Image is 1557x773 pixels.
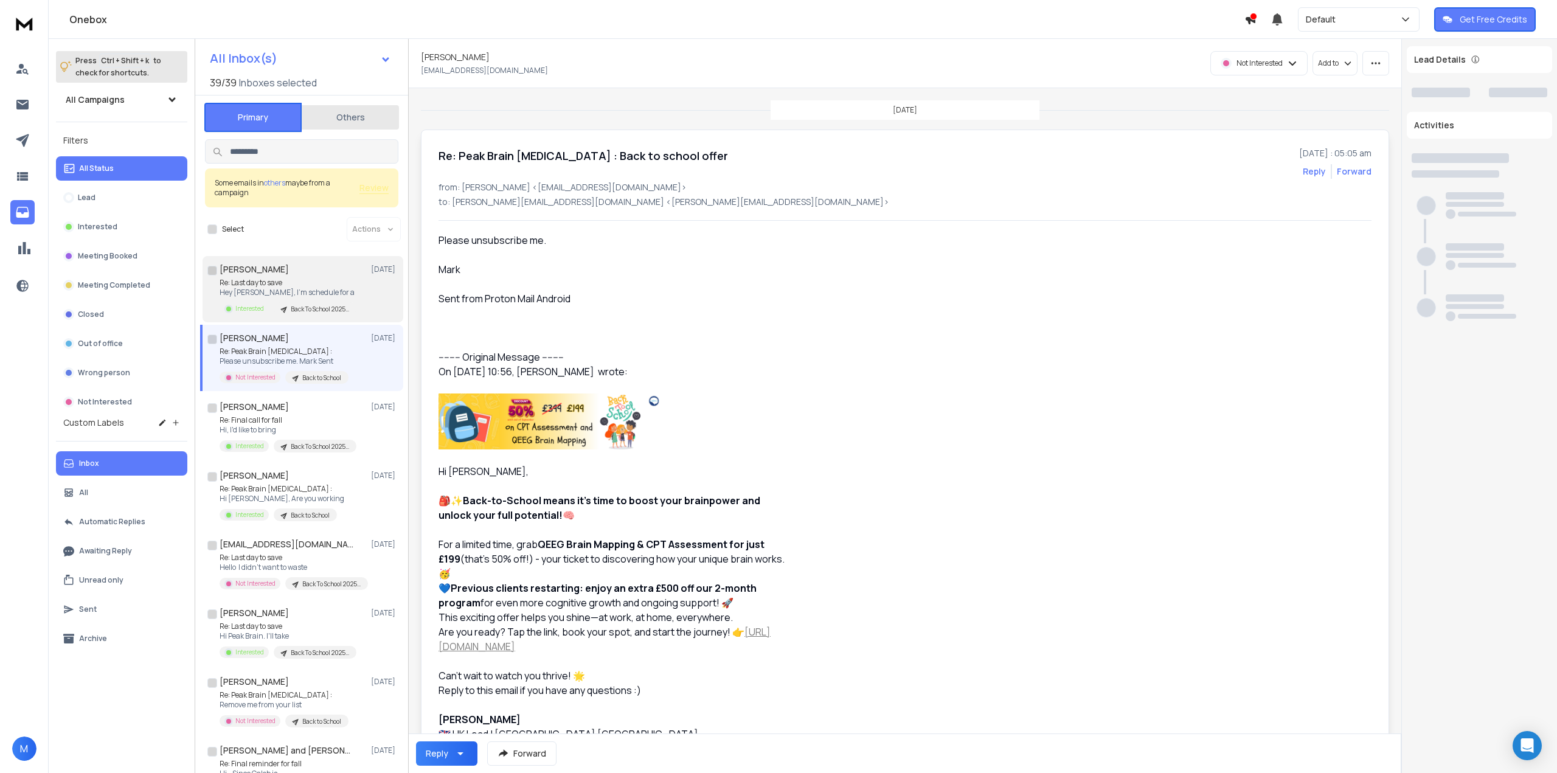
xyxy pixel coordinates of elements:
[220,563,366,572] p: Hello I didn’t want to waste
[439,610,794,654] div: This exciting offer helps you shine—at work, at home, everywhere. Are you ready? Tap the link, bo...
[79,575,123,585] p: Unread only
[439,196,1371,208] p: to: [PERSON_NAME][EMAIL_ADDRESS][DOMAIN_NAME] <[PERSON_NAME][EMAIL_ADDRESS][DOMAIN_NAME]>
[56,156,187,181] button: All Status
[78,222,117,232] p: Interested
[220,356,349,366] p: Please unsubscribe me. Mark Sent
[56,132,187,149] h3: Filters
[78,251,137,261] p: Meeting Booked
[302,717,341,726] p: Back to School
[56,597,187,622] button: Sent
[56,88,187,112] button: All Campaigns
[200,46,401,71] button: All Inbox(s)
[220,288,356,297] p: Hey [PERSON_NAME], I’m schedule for a
[1414,54,1466,66] p: Lead Details
[439,538,766,566] strong: QEEG Brain Mapping & CPT Assessment for just £199
[235,716,276,726] p: Not Interested
[1460,13,1527,26] p: Get Free Credits
[1407,112,1552,139] div: Activities
[359,182,389,194] span: Review
[56,390,187,414] button: Not Interested
[78,193,95,203] p: Lead
[439,581,758,609] strong: Previous clients restarting: enjoy an extra £500 off our 2-month program
[220,263,289,276] h1: [PERSON_NAME]
[220,631,356,641] p: Hi Peak Brain. I'll take
[439,147,728,164] h1: Re: Peak Brain [MEDICAL_DATA] : Back to school offer
[264,178,285,188] span: others
[421,66,548,75] p: [EMAIL_ADDRESS][DOMAIN_NAME]
[302,104,399,131] button: Others
[1318,58,1339,68] p: Add to
[239,75,317,90] h3: Inboxes selected
[1513,731,1542,760] div: Open Intercom Messenger
[1236,58,1283,68] p: Not Interested
[371,471,398,480] p: [DATE]
[12,12,36,35] img: logo
[75,55,161,79] p: Press to check for shortcuts.
[220,553,366,563] p: Re: Last day to save
[235,510,264,519] p: Interested
[1303,165,1326,178] button: Reply
[371,746,398,755] p: [DATE]
[220,484,344,494] p: Re: Peak Brain [MEDICAL_DATA] :
[220,690,349,700] p: Re: Peak Brain [MEDICAL_DATA] :
[220,607,289,619] h1: [PERSON_NAME]
[56,302,187,327] button: Closed
[78,397,132,407] p: Not Interested
[371,265,398,274] p: [DATE]
[12,737,36,761] button: M
[78,280,150,290] p: Meeting Completed
[56,510,187,534] button: Automatic Replies
[426,747,448,760] div: Reply
[220,401,289,413] h1: [PERSON_NAME]
[893,105,917,115] p: [DATE]
[302,580,361,589] p: Back To School 2025 Prospects
[371,539,398,549] p: [DATE]
[220,538,353,550] h1: [EMAIL_ADDRESS][DOMAIN_NAME]
[56,273,187,297] button: Meeting Completed
[79,605,97,614] p: Sent
[235,442,264,451] p: Interested
[220,676,289,688] h1: [PERSON_NAME]
[291,511,330,520] p: Back to School
[439,291,794,306] p: Sent from Proton Mail Android
[439,181,1371,193] p: from: [PERSON_NAME] <[EMAIL_ADDRESS][DOMAIN_NAME]>
[220,425,356,435] p: Hi, I'd like to bring
[220,470,289,482] h1: [PERSON_NAME]
[439,654,794,698] div: Can't wait to watch you thrive! 🌟 Reply to this email if you have any questions :)
[439,494,762,522] strong: Back-to-School means it's time to boost your brainpower and unlock your full potential!
[56,185,187,210] button: Lead
[439,625,771,653] a: [URL][DOMAIN_NAME]
[439,393,794,493] div: Hi [PERSON_NAME],
[222,224,244,234] label: Select
[220,332,289,344] h1: [PERSON_NAME]
[63,417,124,429] h3: Custom Labels
[416,741,477,766] button: Reply
[56,568,187,592] button: Unread only
[439,233,794,248] p: Please unsubscribe me.
[220,622,356,631] p: Re: Last day to save
[220,494,344,504] p: Hi [PERSON_NAME], Are you working
[78,339,123,348] p: Out of office
[56,331,187,356] button: Out of office
[56,244,187,268] button: Meeting Booked
[1299,147,1371,159] p: [DATE] : 05:05 am
[235,579,276,588] p: Not Interested
[1306,13,1340,26] p: Default
[371,333,398,343] p: [DATE]
[204,103,302,132] button: Primary
[56,539,187,563] button: Awaiting Reply
[439,713,521,726] strong: [PERSON_NAME]
[79,517,145,527] p: Automatic Replies
[371,608,398,618] p: [DATE]
[235,304,264,313] p: Interested
[79,546,132,556] p: Awaiting Reply
[220,744,353,757] h1: [PERSON_NAME] and [PERSON_NAME]
[69,12,1244,27] h1: Onebox
[220,700,349,710] p: Remove me from your list
[302,373,341,383] p: Back to School
[1337,165,1371,178] div: Forward
[371,402,398,412] p: [DATE]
